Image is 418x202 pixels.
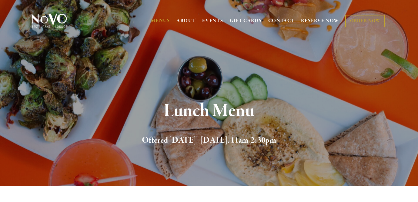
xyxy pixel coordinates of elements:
[30,13,68,28] img: Novo Restaurant &amp; Lounge
[268,15,295,27] a: CONTACT
[230,15,262,27] a: GIFT CARDS
[151,18,170,24] a: MENUS
[176,18,196,24] a: ABOUT
[345,15,385,27] a: ORDER NOW
[301,15,339,27] a: RESERVE NOW
[41,101,377,121] h1: Lunch Menu
[41,134,377,147] h2: Offered [DATE] - [DATE], 11am-2:30pm
[202,18,223,24] a: EVENTS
